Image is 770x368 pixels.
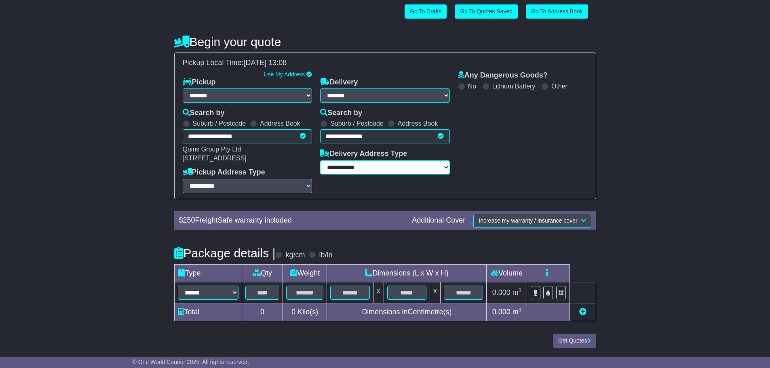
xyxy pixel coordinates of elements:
[492,308,511,316] span: 0.000
[408,216,469,225] div: Additional Cover
[183,109,225,118] label: Search by
[183,78,216,87] label: Pickup
[551,82,567,90] label: Other
[242,264,283,282] td: Qty
[183,155,247,162] span: [STREET_ADDRESS]
[174,246,276,260] h4: Package details |
[174,303,242,321] td: Total
[193,120,246,127] label: Suburb / Postcode
[492,82,536,90] label: Lithium Battery
[579,308,586,316] a: Add new item
[473,214,591,228] button: Increase my warranty / insurance cover
[513,288,522,297] span: m
[468,82,476,90] label: No
[179,59,592,67] div: Pickup Local Time:
[175,216,408,225] div: $ FreightSafe warranty included
[320,78,358,87] label: Delivery
[398,120,438,127] label: Address Book
[430,282,441,303] td: x
[519,307,522,313] sup: 3
[330,120,384,127] label: Suburb / Postcode
[283,303,327,321] td: Kilo(s)
[183,146,241,153] span: Quins Group Pty Ltd
[285,251,305,260] label: kg/cm
[519,287,522,293] sup: 3
[513,308,522,316] span: m
[327,264,487,282] td: Dimensions (L x W x H)
[291,308,295,316] span: 0
[458,71,548,80] label: Any Dangerous Goods?
[242,303,283,321] td: 0
[264,71,305,78] a: Use My Address
[260,120,300,127] label: Address Book
[174,35,596,48] h4: Begin your quote
[133,359,249,365] span: © One World Courier 2025. All rights reserved.
[283,264,327,282] td: Weight
[320,149,407,158] label: Delivery Address Type
[319,251,332,260] label: lb/in
[183,216,195,224] span: 250
[553,334,596,348] button: Get Quotes
[405,4,447,19] a: Go To Drafts
[492,288,511,297] span: 0.000
[183,168,265,177] label: Pickup Address Type
[479,217,577,224] span: Increase my warranty / insurance cover
[373,282,384,303] td: x
[320,109,362,118] label: Search by
[327,303,487,321] td: Dimensions in Centimetre(s)
[174,264,242,282] td: Type
[244,59,287,67] span: [DATE] 13:08
[455,4,518,19] a: Go To Quotes Saved
[526,4,588,19] a: Go To Address Book
[487,264,527,282] td: Volume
